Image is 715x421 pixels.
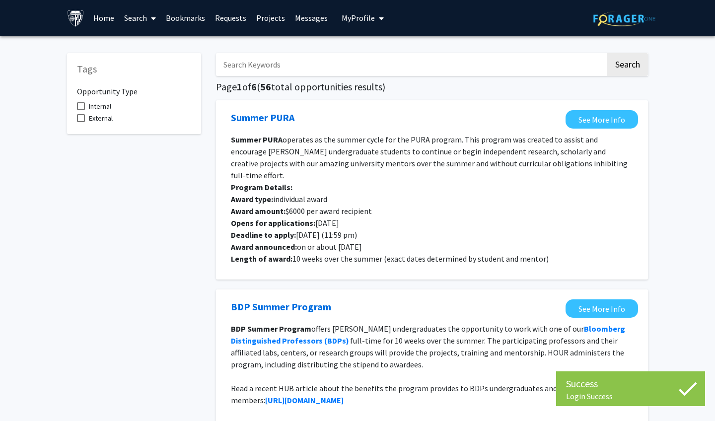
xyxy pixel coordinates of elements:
p: offers [PERSON_NAME] undergraduates the opportunity to work with one of our full-time for 10 week... [231,323,633,370]
strong: Award type: [231,194,273,204]
strong: Deadline to apply: [231,230,296,240]
strong: Award announced: [231,242,297,252]
a: Search [119,0,161,35]
span: 6 [251,80,257,93]
a: Opens in a new tab [566,299,638,318]
h5: Page of ( total opportunities results) [216,81,648,93]
button: Search [607,53,648,76]
strong: Program Details: [231,182,292,192]
h6: Opportunity Type [77,79,191,96]
a: Opens in a new tab [231,110,294,125]
input: Search Keywords [216,53,606,76]
a: Opens in a new tab [231,299,331,314]
a: Requests [210,0,251,35]
p: on or about [DATE] [231,241,633,253]
a: [URL][DOMAIN_NAME] [265,395,344,405]
p: [DATE] (11:59 pm) [231,229,633,241]
a: Projects [251,0,290,35]
p: $6000 per award recipient [231,205,633,217]
strong: Length of award: [231,254,292,264]
strong: Summer PURA [231,135,283,144]
div: Login Success [566,391,695,401]
strong: BDP Summer Program [231,324,311,334]
p: Read a recent HUB article about the benefits the program provides to BDPs undergraduates and othe... [231,382,633,406]
span: operates as the summer cycle for the PURA program. This program was created to assist and encoura... [231,135,628,180]
img: Johns Hopkins University Logo [67,9,84,27]
h5: Tags [77,63,191,75]
div: Success [566,376,695,391]
p: [DATE] [231,217,633,229]
span: 1 [237,80,242,93]
a: Bookmarks [161,0,210,35]
span: My Profile [342,13,375,23]
strong: Opens for applications: [231,218,315,228]
img: ForagerOne Logo [593,11,655,26]
p: 10 weeks over the summer (exact dates determined by student and mentor) [231,253,633,265]
a: Home [88,0,119,35]
a: Messages [290,0,333,35]
span: 56 [260,80,271,93]
span: External [89,112,113,124]
strong: Award amount: [231,206,286,216]
span: Internal [89,100,111,112]
a: Opens in a new tab [566,110,638,129]
p: individual award [231,193,633,205]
